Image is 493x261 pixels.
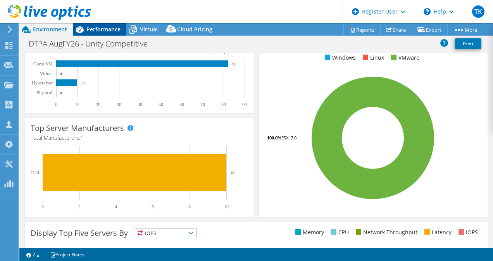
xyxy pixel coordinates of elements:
h1: DTPA AugFY26 - Unity Competitive [25,39,160,48]
li: CPU [329,228,349,237]
text: Physical [36,90,52,95]
span: Performance [86,26,121,33]
text: 50 [159,102,163,107]
text: 82 [232,62,235,66]
text: Virtual [40,71,53,76]
text: 4 [115,204,117,209]
text: 6 [152,204,154,209]
text: 0 [41,204,44,209]
li: Windows [323,53,356,62]
text: 70 [200,102,205,107]
text: 90 [242,102,247,107]
text: 60 [179,102,184,107]
span: IOPS [135,228,186,238]
li: Network Throughput [354,228,417,237]
span: 8.2 [189,47,197,55]
text: Guest VM [33,61,53,67]
text: 20 [96,102,100,107]
text: 10 [224,204,229,209]
text: 0 [60,72,62,76]
span: 10 [66,47,72,55]
li: IOPS [457,228,478,237]
span: Virtual [140,26,158,33]
span: Environment [33,26,67,33]
span: Cloud Pricing [177,26,212,33]
h4: Total Manufacturers: [31,134,248,142]
text: 10 [75,102,79,107]
text: 0 [55,102,57,107]
span: 1 [80,134,83,141]
span: TK [472,5,484,18]
li: Memory [293,228,324,237]
tspan: 100.0% [267,135,281,141]
li: Latency [422,228,452,237]
a: Print [455,38,481,49]
text: 10 [81,81,85,85]
li: Linux [361,53,384,62]
tspan: ESXi 7.0 [281,135,296,141]
a: Export [412,24,448,36]
a: Project Notes [45,250,90,259]
text: 8 [188,204,191,209]
text: 30 [117,102,121,107]
text: Dell [31,170,39,175]
li: VMware [389,53,419,62]
h3: Top Server Manufacturers [31,124,124,132]
svg: \n [424,8,431,15]
text: Hypervisor [32,80,53,86]
text: 2 [78,204,81,209]
text: 10 [230,170,235,175]
a: More [447,24,483,36]
a: Share [380,24,412,36]
text: 80 [221,102,226,107]
a: Reports [343,24,381,36]
a: 2 [21,250,45,259]
text: 0 [60,91,62,95]
text: 40 [138,102,142,107]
